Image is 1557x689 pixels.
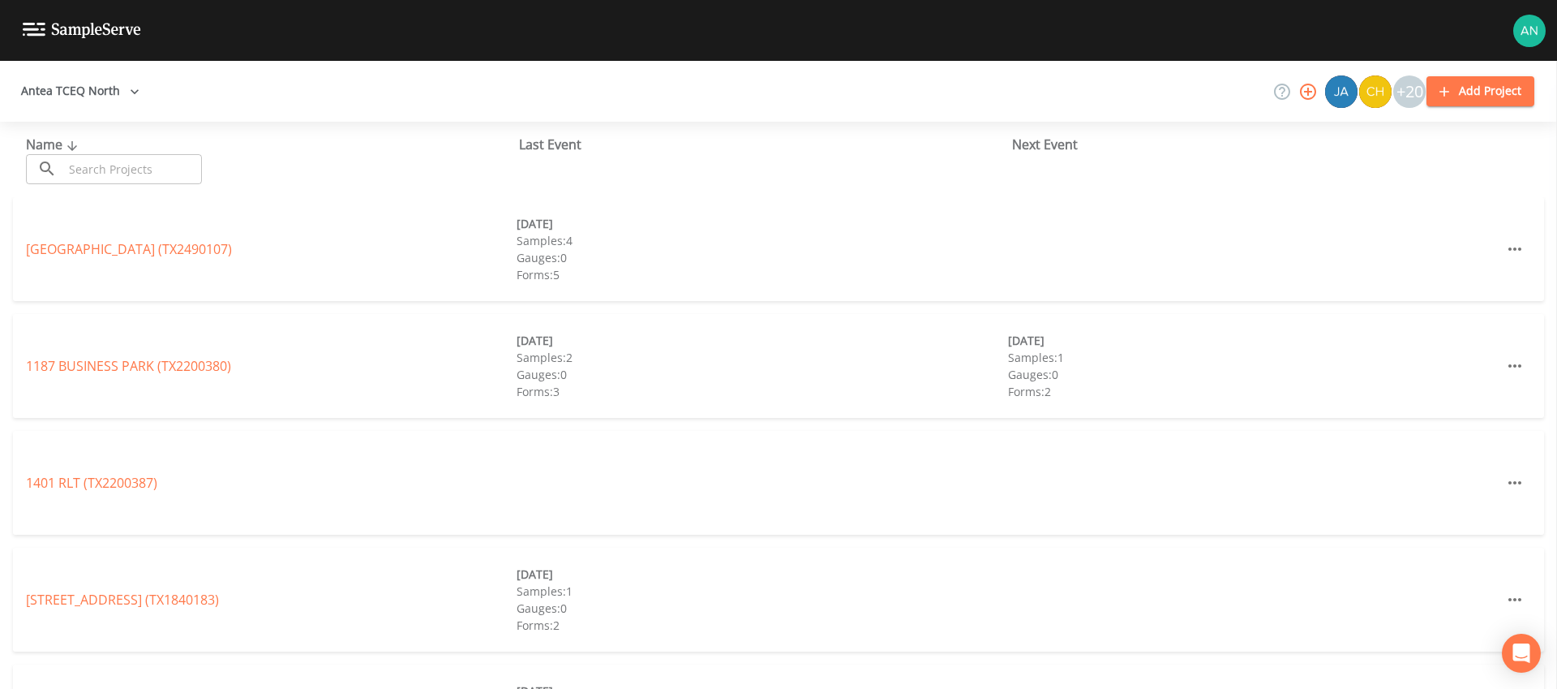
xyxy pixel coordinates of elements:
div: +20 [1393,75,1426,108]
div: Forms: 2 [517,617,1007,634]
input: Search Projects [63,154,202,184]
div: Forms: 3 [517,383,1007,400]
span: Name [26,136,82,153]
div: Gauges: 0 [517,366,1007,383]
div: Samples: 1 [517,583,1007,600]
a: 1187 BUSINESS PARK (TX2200380) [26,357,231,375]
div: Samples: 1 [1008,349,1499,366]
button: Add Project [1426,76,1534,106]
div: Forms: 5 [517,266,1007,283]
div: Samples: 2 [517,349,1007,366]
div: [DATE] [1008,332,1499,349]
img: 2e773653e59f91cc345d443c311a9659 [1325,75,1358,108]
img: c76c074581486bce1c0cbc9e29643337 [1513,15,1546,47]
div: James Whitmire [1324,75,1358,108]
div: Forms: 2 [1008,383,1499,400]
div: Gauges: 0 [517,600,1007,617]
div: Gauges: 0 [517,249,1007,266]
div: [DATE] [517,332,1007,349]
img: logo [23,23,141,38]
img: c74b8b8b1c7a9d34f67c5e0ca157ed15 [1359,75,1392,108]
a: [GEOGRAPHIC_DATA] (TX2490107) [26,240,232,258]
div: [DATE] [517,566,1007,583]
button: Antea TCEQ North [15,76,146,106]
div: Charles Medina [1358,75,1392,108]
div: Last Event [519,135,1012,154]
div: Open Intercom Messenger [1502,634,1541,673]
a: 1401 RLT (TX2200387) [26,474,157,492]
div: Gauges: 0 [1008,366,1499,383]
a: [STREET_ADDRESS] (TX1840183) [26,591,219,609]
div: Next Event [1012,135,1505,154]
div: Samples: 4 [517,232,1007,249]
div: [DATE] [517,215,1007,232]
